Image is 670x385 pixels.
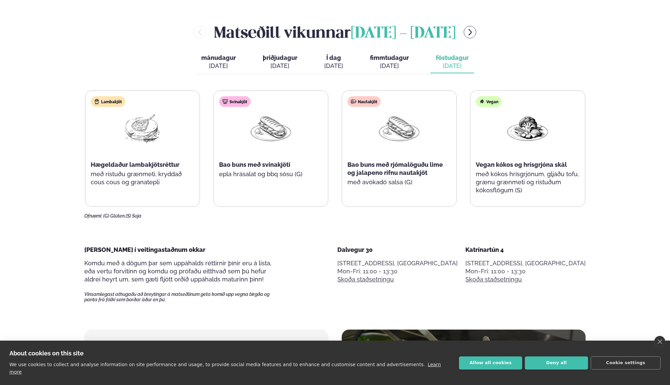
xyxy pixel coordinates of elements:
[436,54,469,61] span: föstudagur
[84,246,205,253] span: [PERSON_NAME] í veitingastaðnum okkar
[337,246,458,254] div: Dalvegur 30
[476,161,567,168] span: Vegan kókos og hrísgrjóna skál
[91,96,125,107] div: Lambakjöt
[263,62,297,70] div: [DATE]
[347,178,451,186] p: með avókadó salsa (G)
[430,51,474,73] button: föstudagur [DATE]
[476,96,502,107] div: Vegan
[324,62,343,70] div: [DATE]
[324,54,343,62] span: Í dag
[196,51,241,73] button: mánudagur [DATE]
[214,21,456,43] h2: Matseðill vikunnar
[9,362,425,367] p: We use cookies to collect and analyse information on site performance and usage, to provide socia...
[121,112,164,144] img: Lamb-Meat.png
[378,112,421,144] img: Panini.png
[351,99,356,104] img: beef.svg
[370,54,409,61] span: fimmtudagur
[84,292,281,302] span: Vinsamlegast athugaðu að breytingar á matseðlinum geta komið upp vegna birgða og panta frá fólki ...
[337,267,458,275] div: Mon-Fri: 11:00 - 13:30
[337,259,458,267] p: [STREET_ADDRESS], [GEOGRAPHIC_DATA]
[337,275,394,283] a: Skoða staðsetningu
[465,259,586,267] p: [STREET_ADDRESS], [GEOGRAPHIC_DATA]
[464,26,476,38] button: menu-btn-right
[506,112,549,144] img: Vegan.png
[465,275,522,283] a: Skoða staðsetningu
[263,54,297,61] span: þriðjudagur
[219,161,290,168] span: Bao buns með svínakjöti
[126,213,141,219] span: (S) Soja
[84,213,102,219] span: Ofnæmi:
[347,96,381,107] div: Nautakjöt
[222,99,228,104] img: pork.svg
[465,246,586,254] div: Katrínartún 4
[9,350,84,357] strong: About cookies on this site
[84,260,271,283] span: Komdu með á dögum þar sem uppáhalds réttirnir þínir eru á lista, eða vertu forvitinn og komdu og ...
[194,26,206,38] button: menu-btn-left
[365,51,414,73] button: fimmtudagur [DATE]
[591,356,661,370] button: Cookie settings
[465,267,586,275] div: Mon-Fri: 11:00 - 13:30
[459,356,522,370] button: Allow all cookies
[436,62,469,70] div: [DATE]
[476,170,579,194] p: með kókos hrísgrjónum, gljáðu tofu, grænu grænmeti og ristuðum kókosflögum (S)
[91,170,194,186] p: með ristuðu grænmeti, kryddað cous cous og granatepli
[219,96,251,107] div: Svínakjöt
[201,54,236,61] span: mánudagur
[479,99,485,104] img: Vegan.svg
[91,161,179,168] span: Hægeldaður lambakjötsréttur
[525,356,588,370] button: Deny all
[257,51,303,73] button: þriðjudagur [DATE]
[347,161,443,176] span: Bao buns með rjómalöguðu lime og jalapeno rifnu nautakjöt
[103,213,126,219] span: (G) Glúten,
[94,99,99,104] img: Lamb.svg
[351,26,456,41] span: [DATE] - [DATE]
[319,51,348,73] button: Í dag [DATE]
[219,170,323,178] p: epla hrásalat og bbq sósu (G)
[370,62,409,70] div: [DATE]
[249,112,292,144] img: Panini.png
[654,336,665,347] a: close
[201,62,236,70] div: [DATE]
